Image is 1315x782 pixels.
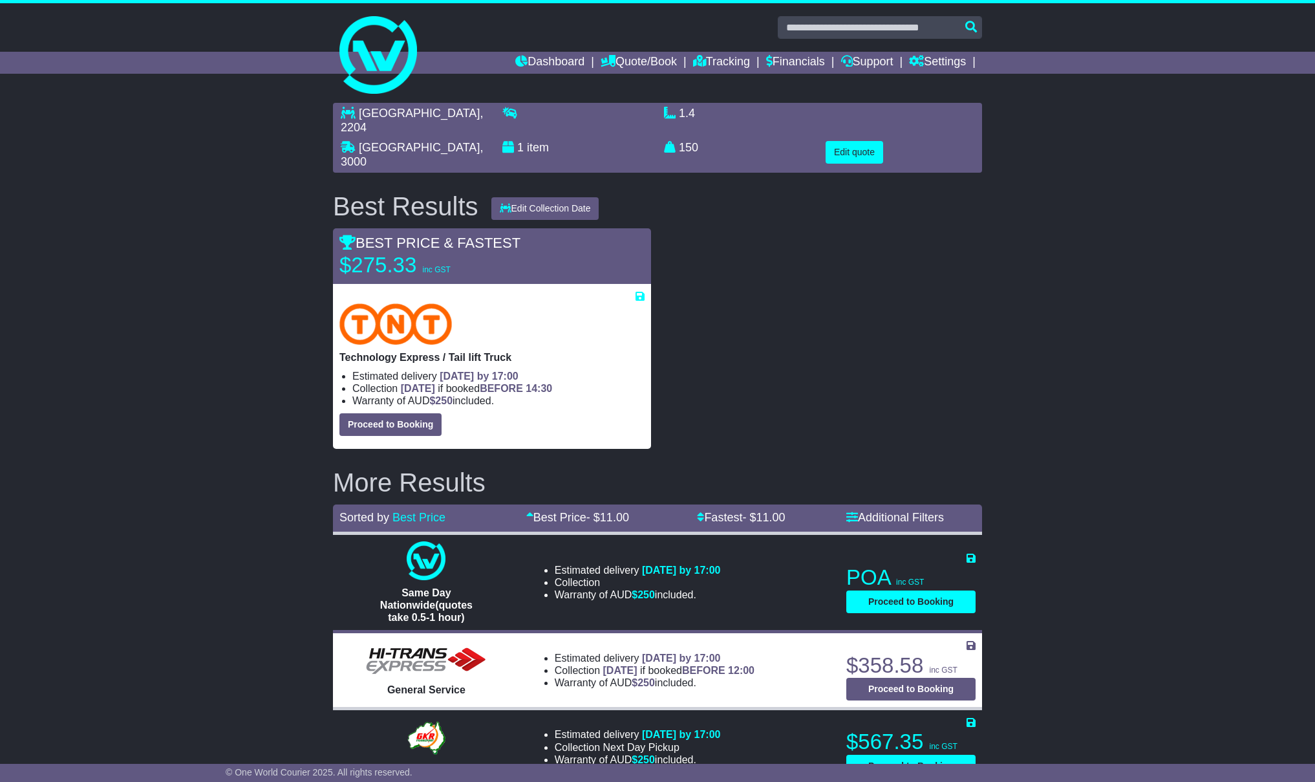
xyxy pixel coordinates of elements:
span: 250 [637,754,655,765]
span: $ [632,677,655,688]
a: Financials [766,52,825,74]
p: $567.35 [846,729,976,755]
li: Collection [555,576,721,589]
span: © One World Courier 2025. All rights reserved. [226,767,412,777]
a: Quote/Book [601,52,677,74]
button: Edit Collection Date [491,197,599,220]
button: Proceed to Booking [846,678,976,701]
img: TNT Domestic: Technology Express / Tail lift Truck [339,303,452,345]
img: GKR: GENERAL [404,719,449,757]
span: - $ [586,511,629,524]
span: - $ [742,511,785,524]
span: 14:30 [526,383,552,394]
li: Collection [555,741,721,754]
p: POA [846,565,976,591]
span: if booked [401,383,552,394]
span: 11.00 [600,511,629,524]
span: BEFORE [682,665,725,676]
span: inc GST [896,578,924,587]
span: $ [632,754,655,765]
span: 250 [435,395,453,406]
span: [DATE] by 17:00 [440,371,519,382]
span: [DATE] [603,665,637,676]
li: Estimated delivery [555,564,721,576]
a: Tracking [693,52,750,74]
p: Technology Express / Tail lift Truck [339,351,645,364]
a: Dashboard [515,52,584,74]
img: One World Courier: Same Day Nationwide(quotes take 0.5-1 hour) [407,541,445,580]
span: if booked [603,665,754,676]
li: Warranty of AUD included. [555,677,754,689]
button: Proceed to Booking [339,413,442,436]
li: Warranty of AUD included. [352,395,645,407]
span: [DATE] [401,383,435,394]
button: Edit quote [826,141,883,164]
div: Best Results [326,192,485,221]
a: Best Price [392,511,445,524]
li: Estimated delivery [555,728,721,741]
span: General Service [387,684,465,695]
a: Additional Filters [846,511,944,524]
li: Collection [352,382,645,395]
h2: More Results [333,468,982,497]
button: Proceed to Booking [846,755,976,777]
li: Warranty of AUD included. [555,754,721,766]
span: , 3000 [341,141,483,168]
span: Same Day Nationwide(quotes take 0.5-1 hour) [380,587,473,623]
img: HiTrans: General Service [361,645,491,677]
span: 1.4 [679,107,695,120]
a: Support [841,52,893,74]
span: [DATE] by 17:00 [642,565,721,576]
span: [DATE] by 17:00 [642,729,721,740]
li: Estimated delivery [555,652,754,664]
p: $275.33 [339,252,501,278]
span: [GEOGRAPHIC_DATA] [359,107,480,120]
span: Next Day Pickup [603,742,679,753]
span: inc GST [929,742,957,751]
span: BEFORE [480,383,523,394]
li: Estimated delivery [352,370,645,382]
span: [DATE] by 17:00 [642,653,721,664]
span: item [527,141,549,154]
p: $358.58 [846,653,976,679]
li: Warranty of AUD included. [555,589,721,601]
span: 1 [517,141,524,154]
span: $ [632,589,655,600]
span: BEST PRICE & FASTEST [339,235,520,251]
a: Settings [909,52,966,74]
span: 250 [637,677,655,688]
span: 12:00 [728,665,754,676]
span: $ [429,395,453,406]
button: Proceed to Booking [846,591,976,613]
span: inc GST [422,265,450,274]
a: Fastest- $11.00 [697,511,785,524]
span: Sorted by [339,511,389,524]
a: Best Price- $11.00 [526,511,629,524]
span: [GEOGRAPHIC_DATA] [359,141,480,154]
span: 150 [679,141,698,154]
span: inc GST [929,666,957,675]
li: Collection [555,664,754,677]
span: , 2204 [341,107,483,134]
span: 11.00 [756,511,785,524]
span: 250 [637,589,655,600]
